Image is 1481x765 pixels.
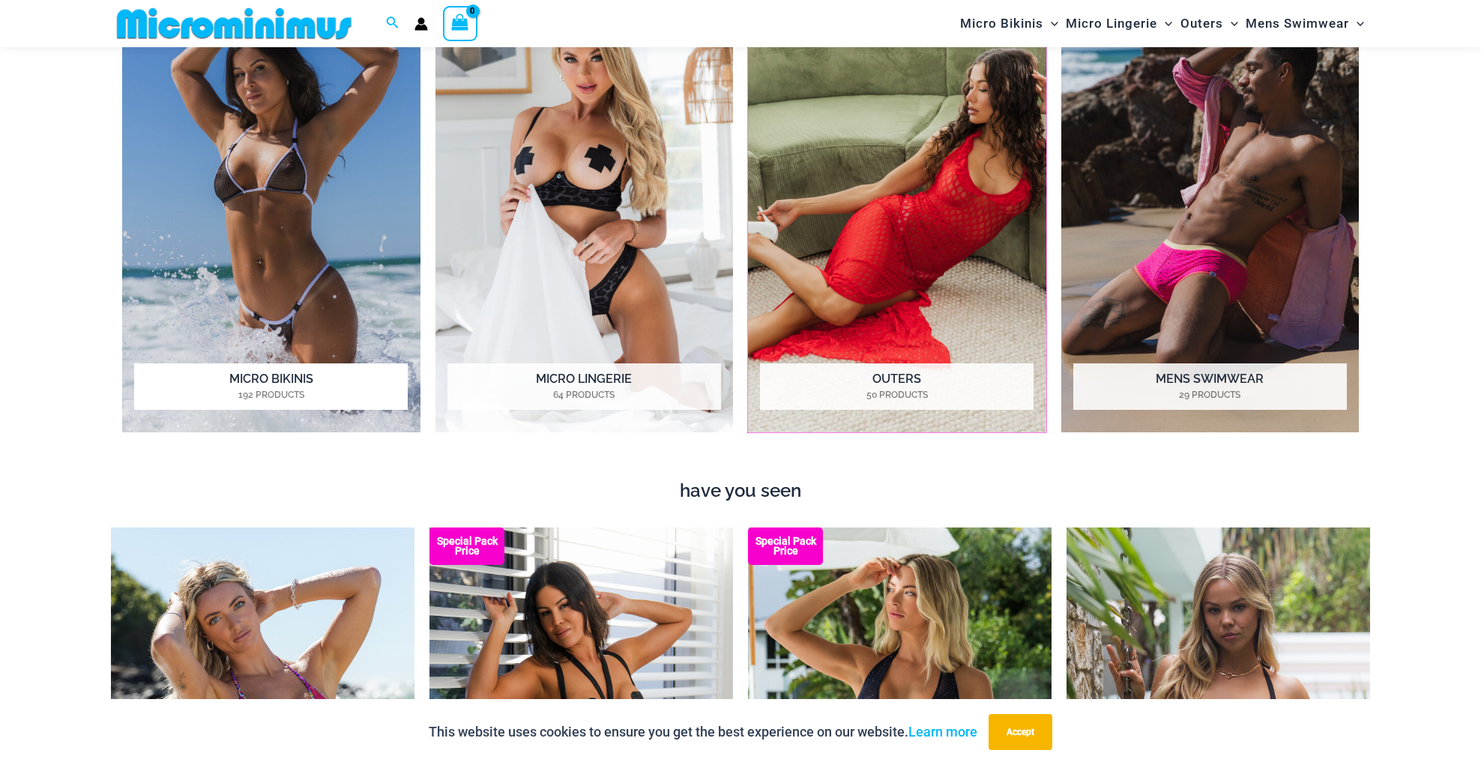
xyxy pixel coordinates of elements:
[429,536,504,556] b: Special Pack Price
[954,2,1370,45] nav: Site Navigation
[956,4,1062,43] a: Micro BikinisMenu ToggleMenu Toggle
[443,6,477,40] a: View Shopping Cart, empty
[1073,363,1347,410] h2: Mens Swimwear
[1073,388,1347,402] mark: 29 Products
[111,7,358,40] img: MM SHOP LOGO FLAT
[1062,4,1176,43] a: Micro LingerieMenu ToggleMenu Toggle
[960,4,1043,43] span: Micro Bikinis
[414,17,428,31] a: Account icon link
[1157,4,1172,43] span: Menu Toggle
[1066,4,1157,43] span: Micro Lingerie
[134,363,408,410] h2: Micro Bikinis
[989,714,1052,750] button: Accept
[447,388,721,402] mark: 64 Products
[1180,4,1223,43] span: Outers
[1349,4,1364,43] span: Menu Toggle
[1242,4,1368,43] a: Mens SwimwearMenu ToggleMenu Toggle
[447,363,721,410] h2: Micro Lingerie
[760,388,1034,402] mark: 50 Products
[1177,4,1242,43] a: OutersMenu ToggleMenu Toggle
[760,363,1034,410] h2: Outers
[386,14,399,33] a: Search icon link
[134,388,408,402] mark: 192 Products
[1246,4,1349,43] span: Mens Swimwear
[1043,4,1058,43] span: Menu Toggle
[748,536,823,556] b: Special Pack Price
[908,724,977,740] a: Learn more
[429,721,977,743] p: This website uses cookies to ensure you get the best experience on our website.
[1223,4,1238,43] span: Menu Toggle
[111,480,1370,502] h4: have you seen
